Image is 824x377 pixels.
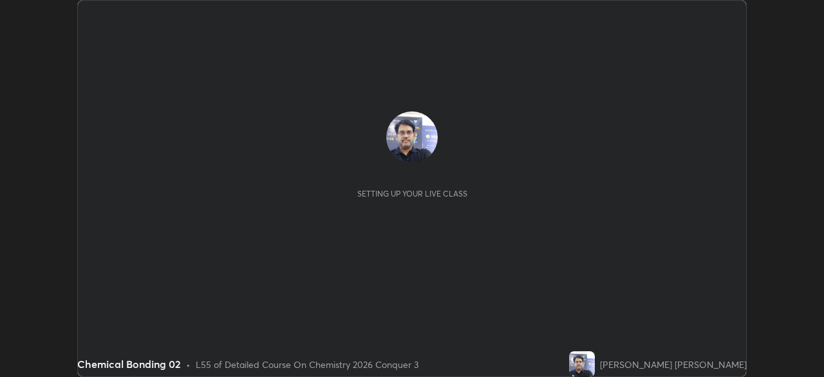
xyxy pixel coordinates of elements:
[386,111,438,163] img: 4dbd5e4e27d8441580130e5f502441a8.jpg
[186,358,191,371] div: •
[196,358,418,371] div: L55 of Detailed Course On Chemistry 2026 Conquer 3
[357,189,467,198] div: Setting up your live class
[77,356,181,372] div: Chemical Bonding 02
[600,358,747,371] div: [PERSON_NAME] [PERSON_NAME]
[569,351,595,377] img: 4dbd5e4e27d8441580130e5f502441a8.jpg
